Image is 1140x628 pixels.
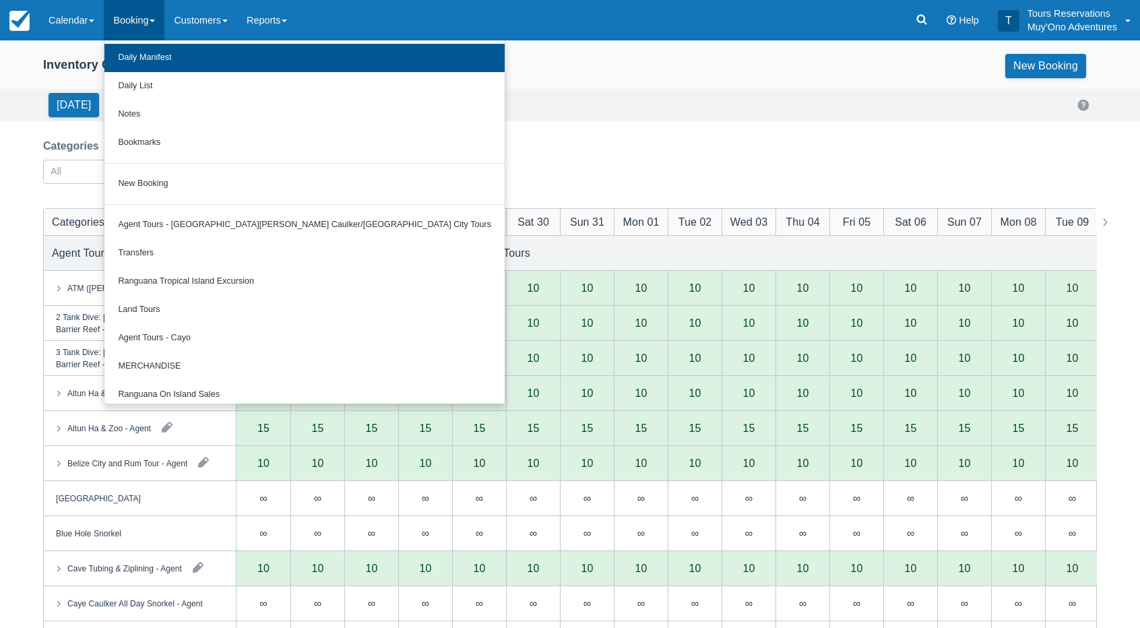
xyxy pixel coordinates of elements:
[851,352,863,363] div: 10
[851,422,863,433] div: 15
[829,481,883,516] div: ∞
[722,306,775,341] div: 10
[104,296,505,324] a: Land Tours
[528,352,540,363] div: 10
[528,317,540,328] div: 10
[257,422,270,433] div: 15
[635,422,647,433] div: 15
[689,458,701,468] div: 10
[851,282,863,293] div: 10
[420,563,432,573] div: 10
[947,15,956,25] i: Help
[668,516,722,551] div: ∞
[689,352,701,363] div: 10
[366,458,378,468] div: 10
[474,422,486,433] div: 15
[236,516,290,551] div: ∞
[851,458,863,468] div: 10
[635,387,647,398] div: 10
[1067,352,1079,363] div: 10
[1001,214,1037,230] div: Mon 08
[312,458,324,468] div: 10
[1013,422,1025,433] div: 15
[560,516,614,551] div: ∞
[56,527,121,539] div: Blue Hole Snorkel
[560,481,614,516] div: ∞
[786,214,819,230] div: Thu 04
[257,563,270,573] div: 10
[959,282,971,293] div: 10
[581,352,594,363] div: 10
[452,481,506,516] div: ∞
[398,481,452,516] div: ∞
[743,282,755,293] div: 10
[56,492,141,504] div: [GEOGRAPHIC_DATA]
[797,563,809,573] div: 10
[1013,458,1025,468] div: 10
[56,311,201,335] div: 2 Tank Dive: [GEOGRAPHIC_DATA] Barrier Reef - Agent
[1045,516,1099,551] div: ∞
[853,493,860,503] div: ∞
[895,214,926,230] div: Sat 06
[257,458,270,468] div: 10
[314,598,321,608] div: ∞
[1045,481,1099,516] div: ∞
[420,458,432,468] div: 10
[797,422,809,433] div: 15
[104,324,505,352] a: Agent Tours - Cayo
[476,598,483,608] div: ∞
[1067,317,1079,328] div: 10
[689,563,701,573] div: 10
[799,528,806,538] div: ∞
[991,306,1045,341] div: 10
[637,598,645,608] div: ∞
[420,422,432,433] div: 15
[991,481,1045,516] div: ∞
[745,598,753,608] div: ∞
[775,516,829,551] div: ∞
[907,528,914,538] div: ∞
[907,598,914,608] div: ∞
[67,457,187,469] div: Belize City and Rum Tour - Agent
[104,211,505,239] a: Agent Tours - [GEOGRAPHIC_DATA][PERSON_NAME] Caulker/[GEOGRAPHIC_DATA] City Tours
[743,352,755,363] div: 10
[959,422,971,433] div: 15
[236,481,290,516] div: ∞
[312,563,324,573] div: 10
[797,458,809,468] div: 10
[775,306,829,341] div: 10
[905,352,917,363] div: 10
[1013,317,1025,328] div: 10
[43,138,104,154] label: Categories
[907,493,914,503] div: ∞
[959,317,971,328] div: 10
[829,341,883,376] div: 10
[104,40,505,404] ul: Booking
[905,387,917,398] div: 10
[9,11,30,31] img: checkfront-main-nav-mini-logo.png
[961,598,968,608] div: ∞
[743,563,755,573] div: 10
[366,563,378,573] div: 10
[843,214,870,230] div: Fri 05
[52,245,530,261] div: Agent Tours - [GEOGRAPHIC_DATA][PERSON_NAME] Caulker/[GEOGRAPHIC_DATA] City Tours
[691,528,699,538] div: ∞
[853,598,860,608] div: ∞
[67,387,183,399] div: Altun Ha & Cave Tubing - Agent
[570,214,604,230] div: Sun 31
[583,493,591,503] div: ∞
[1056,214,1089,230] div: Tue 09
[474,563,486,573] div: 10
[581,387,594,398] div: 10
[635,352,647,363] div: 10
[1015,598,1022,608] div: ∞
[947,214,982,230] div: Sun 07
[314,528,321,538] div: ∞
[689,317,701,328] div: 10
[422,598,429,608] div: ∞
[730,214,767,230] div: Wed 03
[959,458,971,468] div: 10
[104,44,505,72] a: Daily Manifest
[259,493,267,503] div: ∞
[1067,387,1079,398] div: 10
